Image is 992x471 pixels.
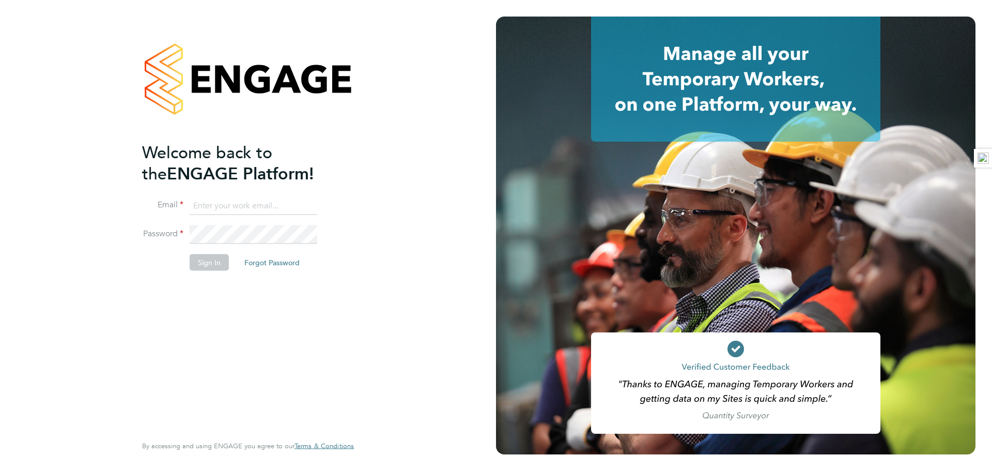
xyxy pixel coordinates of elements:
input: Enter your work email... [190,196,317,215]
button: Forgot Password [236,254,308,271]
label: Password [142,229,183,239]
h2: ENGAGE Platform! [142,142,344,184]
a: Terms & Conditions [295,442,354,450]
span: Terms & Conditions [295,442,354,450]
label: Email [142,200,183,210]
button: Sign In [190,254,229,271]
span: By accessing and using ENGAGE you agree to our [142,442,354,450]
span: Welcome back to the [142,142,272,184]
